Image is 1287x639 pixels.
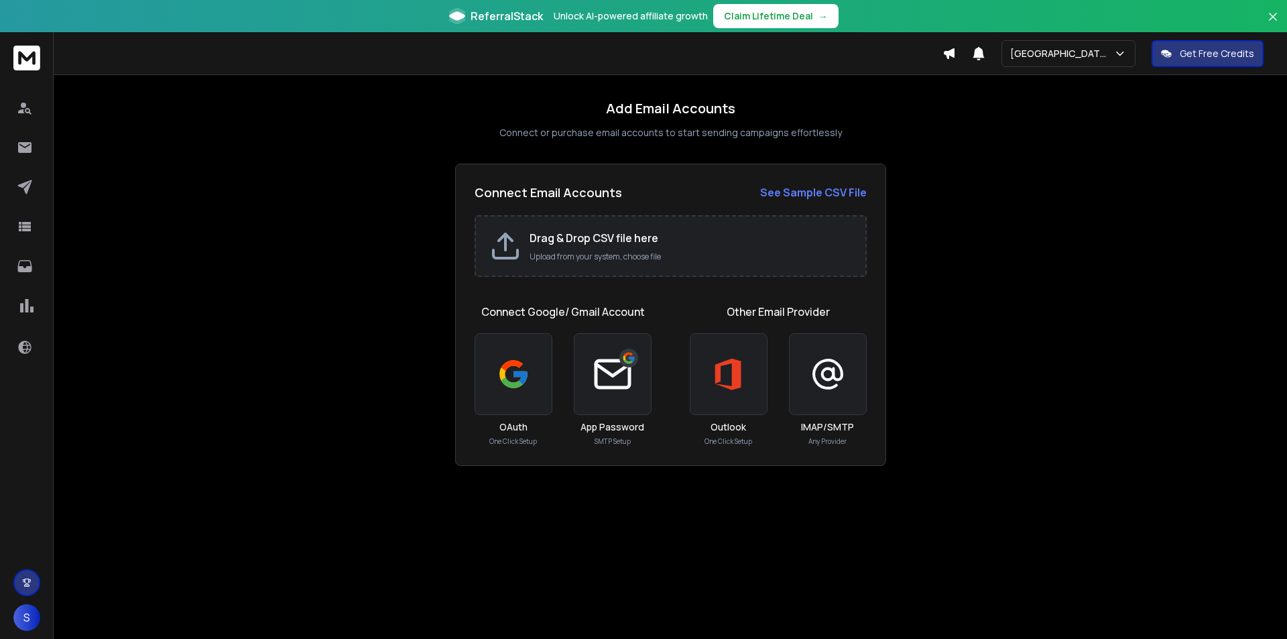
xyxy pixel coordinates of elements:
h2: Connect Email Accounts [475,183,622,202]
button: S [13,604,40,631]
p: Any Provider [808,437,847,447]
h1: Add Email Accounts [606,99,735,118]
button: Claim Lifetime Deal→ [713,4,839,28]
h1: Connect Google/ Gmail Account [481,304,645,320]
span: → [818,9,828,23]
p: Unlock AI-powered affiliate growth [554,9,708,23]
p: [GEOGRAPHIC_DATA] [1010,47,1113,60]
p: SMTP Setup [595,437,631,447]
h2: Drag & Drop CSV file here [530,230,852,246]
p: Upload from your system, choose file [530,251,852,262]
h3: OAuth [499,420,528,434]
a: See Sample CSV File [760,184,867,200]
h1: Other Email Provider [727,304,830,320]
h3: Outlook [711,420,746,434]
p: Get Free Credits [1180,47,1254,60]
button: Close banner [1264,8,1282,40]
p: One Click Setup [704,437,752,447]
p: One Click Setup [489,437,537,447]
span: ReferralStack [471,8,543,24]
h3: IMAP/SMTP [801,420,854,434]
button: Get Free Credits [1152,40,1264,67]
h3: App Password [580,420,644,434]
strong: See Sample CSV File [760,185,867,200]
p: Connect or purchase email accounts to start sending campaigns effortlessly [499,126,842,139]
